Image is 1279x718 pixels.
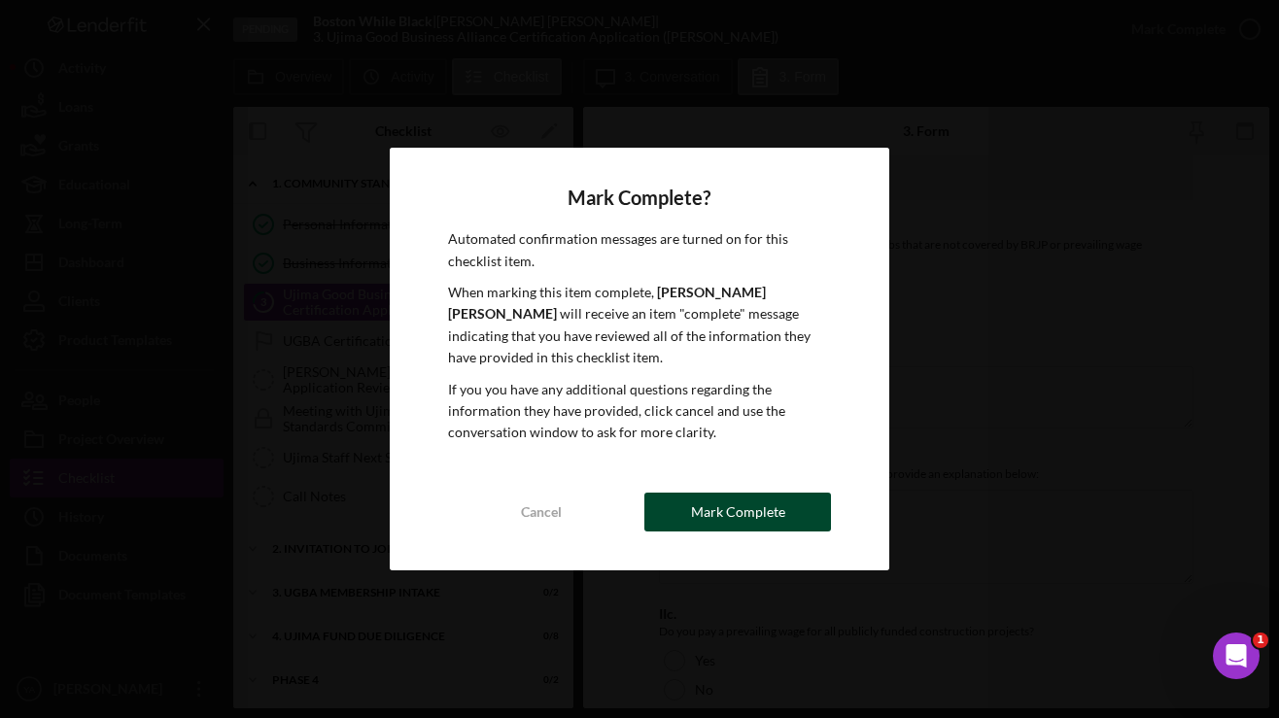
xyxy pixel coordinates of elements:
iframe: Intercom live chat [1213,633,1260,679]
button: Cancel [448,493,635,531]
div: Mark Complete [691,493,785,531]
p: Automated confirmation messages are turned on for this checklist item. [448,228,832,272]
h4: Mark Complete? [448,187,832,209]
p: If you you have any additional questions regarding the information they have provided, click canc... [448,379,832,444]
div: Cancel [521,493,562,531]
span: 1 [1253,633,1268,648]
button: Mark Complete [644,493,831,531]
p: When marking this item complete, will receive an item "complete" message indicating that you have... [448,282,832,369]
